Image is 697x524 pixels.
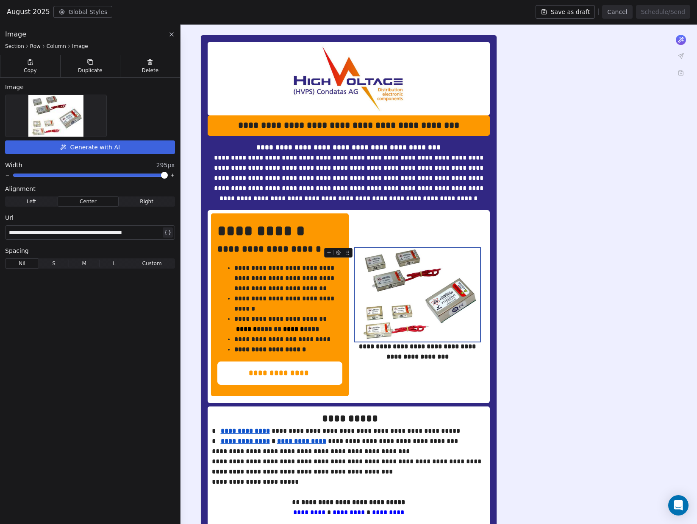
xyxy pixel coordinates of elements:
span: Image [72,43,88,50]
span: Section [5,43,24,50]
span: Delete [142,67,159,74]
button: Schedule/Send [636,5,690,19]
button: Save as draft [536,5,595,19]
span: Column [47,43,66,50]
span: Right [140,198,153,205]
span: M [82,260,86,267]
span: Row [30,43,41,50]
div: Open Intercom Messenger [668,495,689,516]
span: Left [27,198,36,205]
span: Copy [24,67,37,74]
img: Selected image [28,95,83,137]
span: Image [5,29,26,39]
span: Custom [142,260,162,267]
button: Cancel [602,5,632,19]
span: Width [5,161,22,169]
span: Duplicate [78,67,102,74]
span: August 2025 [7,7,50,17]
span: S [52,260,56,267]
span: Url [5,213,14,222]
button: Generate with AI [5,140,175,154]
button: Global Styles [53,6,113,18]
span: L [113,260,116,267]
span: Image [5,83,24,91]
span: Spacing [5,247,29,255]
span: Alignment [5,185,36,193]
span: 295px [156,161,175,169]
